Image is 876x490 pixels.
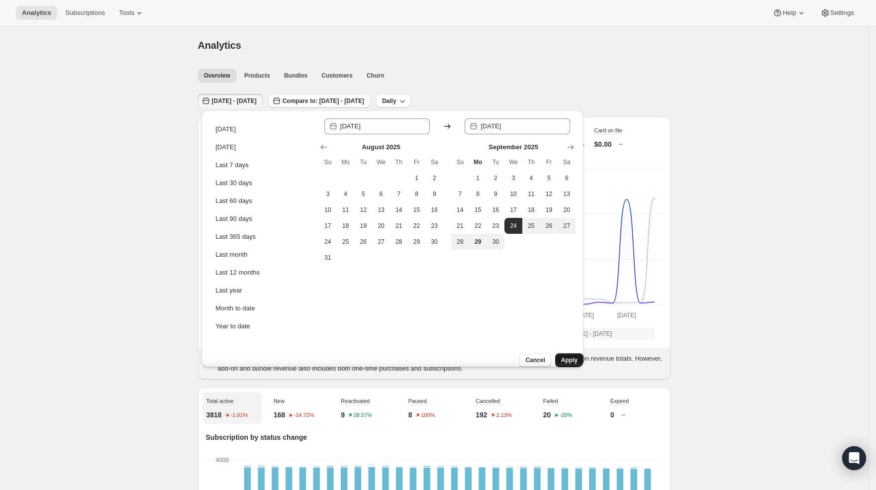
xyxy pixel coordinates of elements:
[327,461,333,462] rect: Expired-6 0
[390,186,408,202] button: Thursday August 7 2025
[317,140,331,154] button: Show previous month, July 2025
[319,154,337,170] th: Sunday
[830,9,854,17] span: Settings
[429,206,439,214] span: 16
[212,229,312,245] button: Last 365 days
[455,158,465,166] span: Su
[610,398,629,404] span: Expired
[437,465,444,466] rect: Reactivated-2 1
[555,328,655,340] button: [DATE] - [DATE]
[408,154,426,170] th: Friday
[382,97,396,105] span: Daily
[323,254,333,262] span: 31
[504,218,522,234] button: Start of range Wednesday September 24 2025
[355,202,373,218] button: Tuesday August 12 2025
[376,190,386,198] span: 6
[269,94,370,108] button: Compare to: [DATE] - [DATE]
[575,467,582,469] rect: New-1 7
[487,218,505,234] button: Tuesday September 23 2025
[451,218,469,234] button: Sunday September 21 2025
[616,468,623,469] rect: New-1 5
[575,312,594,319] text: [DATE]
[372,218,390,234] button: Wednesday August 20 2025
[540,186,558,202] button: Friday September 12 2025
[543,410,551,420] p: 20
[522,170,540,186] button: Thursday September 4 2025
[409,467,416,468] rect: New-1 4
[508,206,518,214] span: 17
[469,234,487,250] button: Today Monday September 29 2025
[16,6,57,20] button: Analytics
[522,186,540,202] button: Thursday September 11 2025
[560,412,573,418] text: -20%
[504,186,522,202] button: Wednesday September 10 2025
[376,158,386,166] span: We
[390,234,408,250] button: Thursday August 28 2025
[372,186,390,202] button: Wednesday August 6 2025
[526,158,536,166] span: Th
[274,398,285,404] span: New
[544,174,554,182] span: 5
[455,238,465,246] span: 28
[540,154,558,170] th: Friday
[376,238,386,246] span: 27
[394,190,404,198] span: 7
[555,353,584,367] button: Apply
[469,186,487,202] button: Monday September 8 2025
[394,222,404,230] span: 21
[526,190,536,198] span: 11
[408,170,426,186] button: Friday August 1 2025
[59,6,111,20] button: Subscriptions
[630,468,637,469] rect: New-1 9
[337,218,355,234] button: Monday August 18 2025
[382,465,389,466] rect: Reactivated-2 1
[258,461,264,462] rect: Expired-6 0
[429,174,439,182] span: 2
[412,174,422,182] span: 1
[429,238,439,246] span: 30
[451,234,469,250] button: Sunday September 28 2025
[206,410,222,420] p: 3818
[491,190,501,198] span: 9
[425,154,443,170] th: Saturday
[814,6,860,20] button: Settings
[564,140,578,154] button: Show next month, October 2025
[451,461,457,462] rect: Expired-6 0
[341,465,347,466] rect: Reactivated-2 1
[408,234,426,250] button: Friday August 29 2025
[522,202,540,218] button: Thursday September 18 2025
[562,222,572,230] span: 27
[561,356,578,364] span: Apply
[215,250,247,260] div: Last month
[425,186,443,202] button: Saturday August 9 2025
[429,222,439,230] span: 23
[492,467,499,468] rect: New-1 3
[487,234,505,250] button: Tuesday September 30 2025
[206,432,663,442] p: Subscription by status change
[341,398,370,404] span: Reactivated
[258,465,264,466] rect: Reactivated-2 1
[544,190,554,198] span: 12
[469,218,487,234] button: Monday September 22 2025
[504,170,522,186] button: Wednesday September 3 2025
[455,190,465,198] span: 7
[492,461,499,462] rect: Expired-6 0
[540,218,558,234] button: Friday September 26 2025
[299,466,305,467] rect: New-1 5
[198,94,263,108] button: [DATE] - [DATE]
[455,206,465,214] span: 14
[491,238,501,246] span: 30
[359,238,369,246] span: 26
[215,142,236,152] div: [DATE]
[602,461,609,462] rect: Expired-6 0
[341,222,351,230] span: 18
[589,461,595,462] rect: Expired-6 0
[299,461,305,462] rect: Expired-6 0
[540,170,558,186] button: Friday September 5 2025
[520,461,526,462] rect: Expired-6 0
[408,218,426,234] button: Friday August 22 2025
[341,158,351,166] span: Mo
[412,206,422,214] span: 15
[372,202,390,218] button: Wednesday August 13 2025
[212,300,312,316] button: Month to date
